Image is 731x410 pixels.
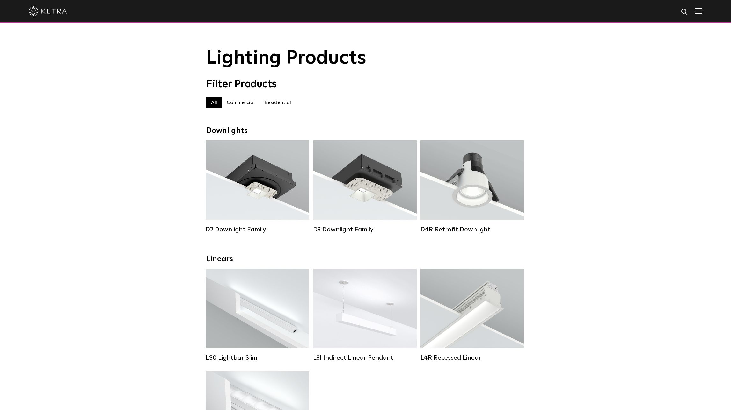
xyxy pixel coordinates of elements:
[313,354,417,362] div: L3I Indirect Linear Pendant
[420,226,524,233] div: D4R Retrofit Downlight
[206,354,309,362] div: LS0 Lightbar Slim
[313,226,417,233] div: D3 Downlight Family
[313,269,417,362] a: L3I Indirect Linear Pendant Lumen Output:400 / 600 / 800 / 1000Housing Colors:White / BlackContro...
[206,126,525,136] div: Downlights
[206,78,525,90] div: Filter Products
[206,140,309,233] a: D2 Downlight Family Lumen Output:1200Colors:White / Black / Gloss Black / Silver / Bronze / Silve...
[206,97,222,108] label: All
[420,269,524,362] a: L4R Recessed Linear Lumen Output:400 / 600 / 800 / 1000Colors:White / BlackControl:Lutron Clear C...
[260,97,296,108] label: Residential
[222,97,260,108] label: Commercial
[206,255,525,264] div: Linears
[420,354,524,362] div: L4R Recessed Linear
[29,6,67,16] img: ketra-logo-2019-white
[681,8,689,16] img: search icon
[695,8,702,14] img: Hamburger%20Nav.svg
[206,226,309,233] div: D2 Downlight Family
[206,49,366,68] span: Lighting Products
[206,269,309,362] a: LS0 Lightbar Slim Lumen Output:200 / 350Colors:White / BlackControl:X96 Controller
[313,140,417,233] a: D3 Downlight Family Lumen Output:700 / 900 / 1100Colors:White / Black / Silver / Bronze / Paintab...
[420,140,524,233] a: D4R Retrofit Downlight Lumen Output:800Colors:White / BlackBeam Angles:15° / 25° / 40° / 60°Watta...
